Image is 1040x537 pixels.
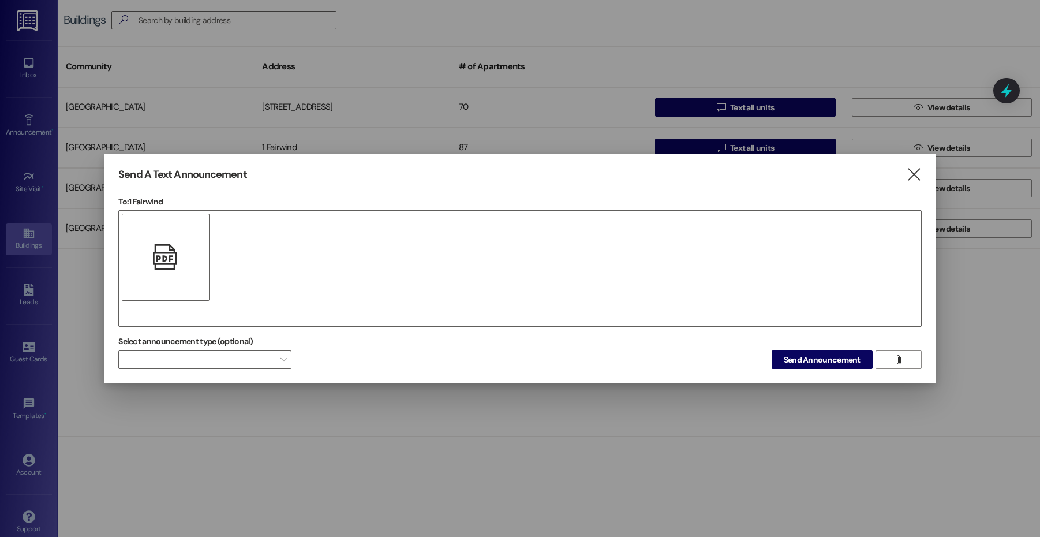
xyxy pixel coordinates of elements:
i:  [894,355,903,364]
button: Send Announcement [772,350,873,369]
i:  [906,169,922,181]
h3: Send A Text Announcement [118,168,246,181]
p: To: 1 Fairwind [118,196,922,207]
span: Send Announcement [784,354,861,366]
i:  [153,251,178,263]
label: Select announcement type (optional) [118,333,253,350]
